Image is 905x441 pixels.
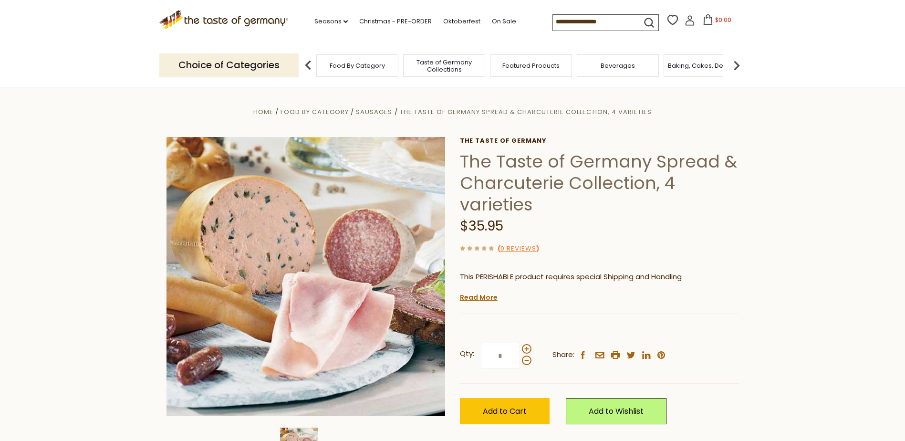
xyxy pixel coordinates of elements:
a: Taste of Germany Collections [406,59,482,73]
a: Read More [460,293,498,302]
button: $0.00 [697,14,738,29]
a: Sausages [356,107,392,116]
a: Home [253,107,273,116]
a: Oktoberfest [443,16,480,27]
strong: Qty: [460,348,474,360]
button: Add to Cart [460,398,550,424]
a: On Sale [492,16,516,27]
a: 0 Reviews [500,244,536,254]
a: Food By Category [281,107,349,116]
span: Share: [552,349,574,361]
img: previous arrow [299,56,318,75]
a: Featured Products [502,62,560,69]
span: $35.95 [460,217,503,235]
h1: The Taste of Germany Spread & Charcuterie Collection, 4 varieties [460,151,739,215]
span: Add to Cart [483,406,527,417]
p: This PERISHABLE product requires special Shipping and Handling [460,271,739,283]
a: Seasons [314,16,348,27]
a: Baking, Cakes, Desserts [668,62,742,69]
span: ( ) [498,244,539,253]
span: $0.00 [715,16,731,24]
a: Add to Wishlist [566,398,666,424]
a: Christmas - PRE-ORDER [359,16,432,27]
a: The Taste of Germany [460,137,739,145]
p: Choice of Categories [159,53,299,77]
input: Qty: [481,343,520,369]
li: We will ship this product in heat-protective packaging and ice. [469,290,739,302]
a: Food By Category [330,62,385,69]
img: The Taste of Germany Spread & Charcuterie Collection, 4 varieties [166,137,446,416]
a: Beverages [601,62,635,69]
a: The Taste of Germany Spread & Charcuterie Collection, 4 varieties [400,107,652,116]
img: next arrow [727,56,746,75]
